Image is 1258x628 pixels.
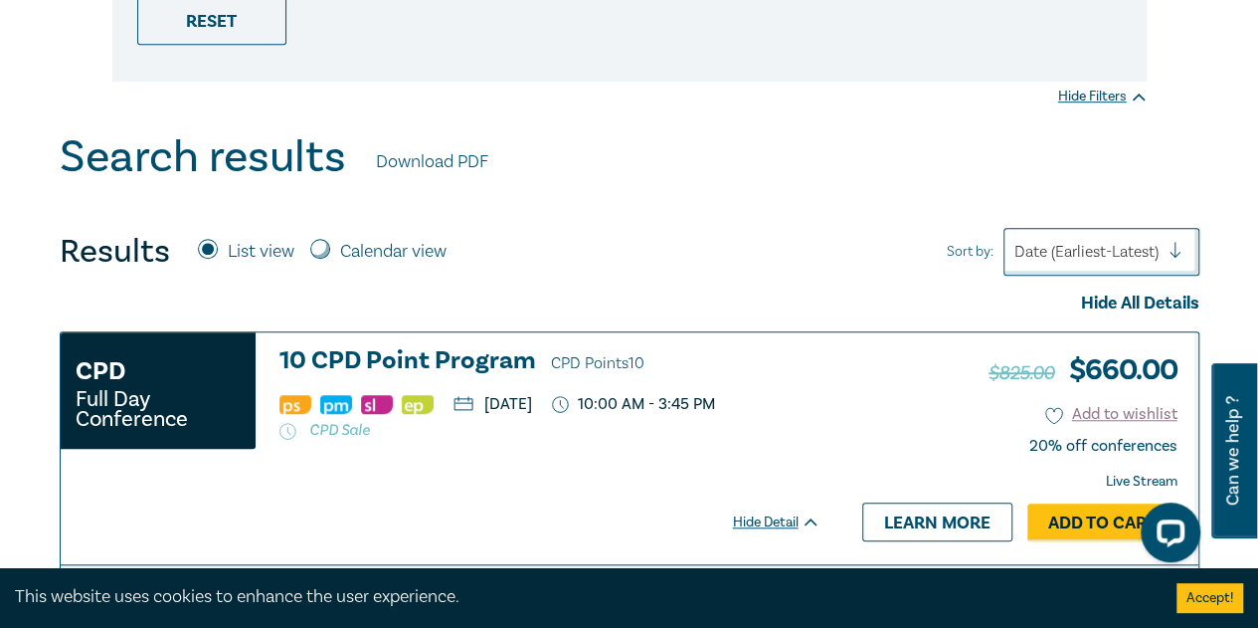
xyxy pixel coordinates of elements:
p: 10:00 AM - 3:45 PM [552,395,715,414]
p: CPD Sale [279,420,820,440]
input: Sort by [1014,241,1018,263]
h3: $ 660.00 [988,347,1176,393]
a: Download PDF [376,149,488,175]
label: Calendar view [340,239,447,265]
iframe: LiveChat chat widget [1125,495,1208,578]
h4: Results [60,232,170,272]
a: 10 CPD Point Program CPD Points10 [279,347,820,377]
button: Add to wishlist [1045,403,1177,426]
span: CPD Points 10 [551,353,644,373]
a: Learn more [862,503,1012,540]
img: Ethics & Professional Responsibility [402,395,434,414]
div: Hide Detail [733,513,842,532]
button: Accept cookies [1176,583,1243,613]
h1: Search results [60,131,346,183]
span: Can we help ? [1223,375,1242,526]
span: Sort by: [947,241,993,263]
div: Hide All Details [60,291,1199,316]
img: Substantive Law [361,395,393,414]
h3: 10 CPD Point Program [279,347,820,377]
img: Professional Skills [279,395,311,414]
p: [DATE] [453,396,532,412]
span: $825.00 [988,360,1054,386]
a: Add to Cart [1027,504,1177,541]
div: Hide Filters [1058,87,1147,106]
h3: CPD [76,353,125,389]
div: 20% off conferences [1029,437,1177,456]
strong: Live Stream [1106,473,1177,491]
small: Full Day Conference [76,389,241,429]
label: List view [228,239,294,265]
div: This website uses cookies to enhance the user experience. [15,584,1147,610]
img: Practice Management & Business Skills [320,395,352,414]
